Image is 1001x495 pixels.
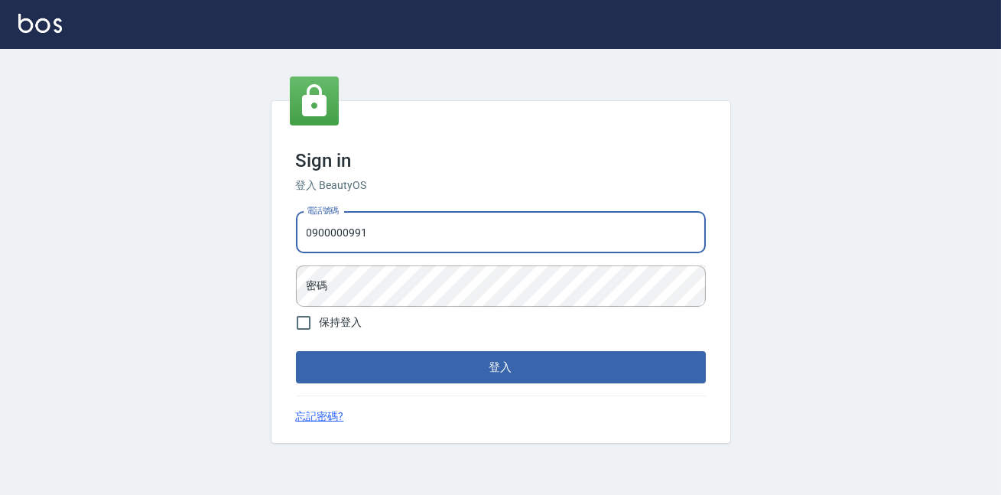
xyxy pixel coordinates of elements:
[320,314,362,331] span: 保持登入
[296,177,706,194] h6: 登入 BeautyOS
[296,150,706,171] h3: Sign in
[307,205,339,217] label: 電話號碼
[296,351,706,383] button: 登入
[18,14,62,33] img: Logo
[296,409,344,425] a: 忘記密碼?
